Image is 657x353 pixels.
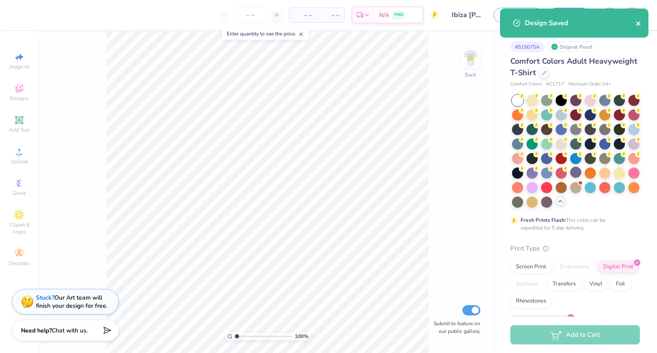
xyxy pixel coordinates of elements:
button: Save as [494,8,542,23]
span: Add Text [9,126,30,133]
span: Chat with us. [52,327,88,335]
span: – – [295,11,312,20]
span: – – [322,11,339,20]
div: Print Type [510,244,640,253]
div: Transfers [547,278,581,291]
span: FREE [394,12,403,18]
strong: Fresh Prints Flash: [521,217,566,224]
div: Design Saved [525,18,636,28]
input: Untitled Design [445,6,487,24]
span: Clipart & logos [4,221,34,235]
div: # 515075A [510,41,545,52]
input: – – [234,7,267,23]
span: # C1717 [546,81,564,88]
button: close [636,18,642,28]
div: Screen Print [510,261,552,274]
span: N/A [379,11,389,20]
span: Upload [11,158,28,165]
div: Digital Print [598,261,639,274]
span: Comfort Colors Adult Heavyweight T-Shirt [510,56,637,78]
label: Submit to feature on our public gallery. [429,320,480,335]
div: Enter quantity to see the price. [222,28,309,40]
div: Our Art team will finish your design for free. [36,294,107,310]
div: Applique [510,278,545,291]
strong: Stuck? [36,294,54,302]
span: Designs [10,95,29,102]
span: Decorate [9,260,30,267]
span: Comfort Colors [510,81,542,88]
strong: Need help? [21,327,52,335]
div: This color can be expedited for 5 day delivery. [521,216,626,232]
div: Rhinestones [510,295,552,308]
span: 100 % [295,332,308,340]
div: Embroidery [554,261,595,274]
div: Back [465,71,476,79]
span: Image AI [9,63,30,70]
img: Back [462,50,479,67]
div: Vinyl [584,278,608,291]
div: Original Proof [549,41,597,52]
span: Minimum Order: 24 + [568,81,611,88]
span: Greek [13,190,26,197]
div: Foil [610,278,630,291]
